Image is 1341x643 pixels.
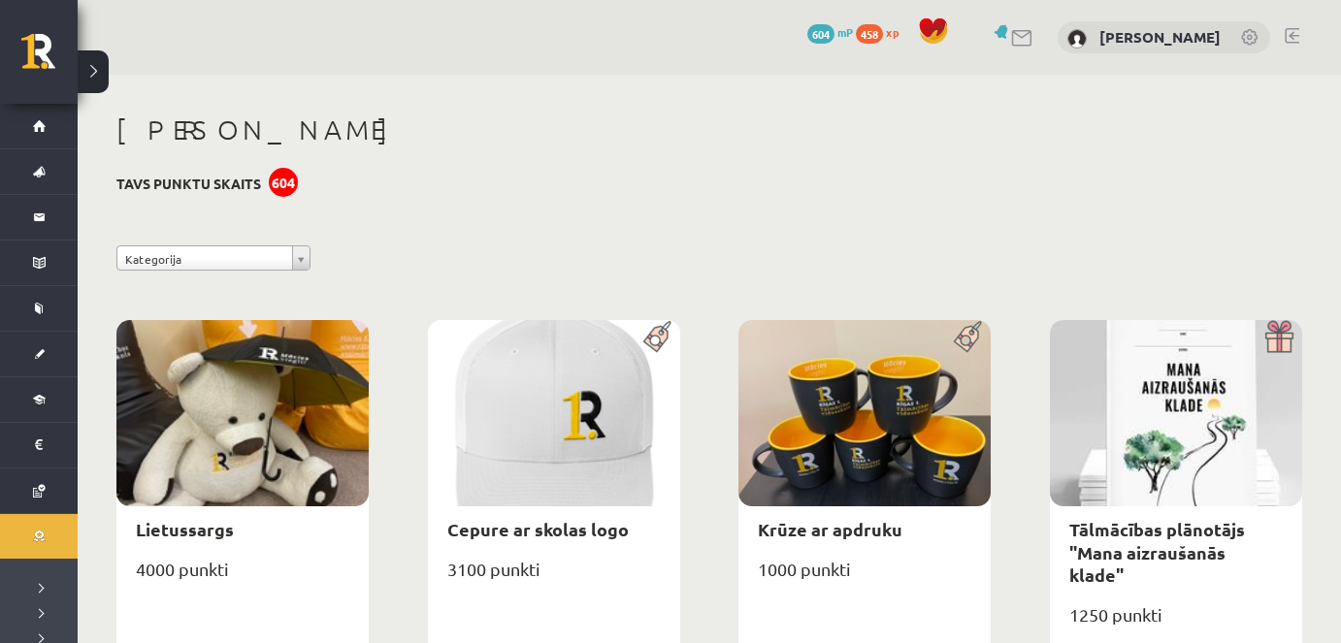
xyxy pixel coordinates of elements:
img: Populāra prece [637,320,680,353]
h1: [PERSON_NAME] [116,113,1302,146]
a: [PERSON_NAME] [1099,27,1221,47]
span: Kategorija [125,246,284,272]
img: Dāvana ar pārsteigumu [1259,320,1302,353]
span: 458 [856,24,883,44]
a: Krūze ar apdruku [758,518,902,540]
span: 604 [807,24,834,44]
a: Cepure ar skolas logo [447,518,629,540]
div: 1000 punkti [738,553,991,601]
a: Rīgas 1. Tālmācības vidusskola [21,34,78,82]
img: Marta Šarķe [1067,29,1087,48]
div: 604 [269,168,298,197]
span: mP [837,24,853,40]
h3: Tavs punktu skaits [116,176,261,192]
div: 3100 punkti [428,553,680,601]
a: 458 xp [856,24,908,40]
span: xp [886,24,899,40]
div: 4000 punkti [116,553,369,601]
a: Kategorija [116,245,311,271]
a: Lietussargs [136,518,234,540]
a: 604 mP [807,24,853,40]
img: Populāra prece [947,320,991,353]
a: Tālmācības plānotājs "Mana aizraušanās klade" [1069,518,1245,586]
